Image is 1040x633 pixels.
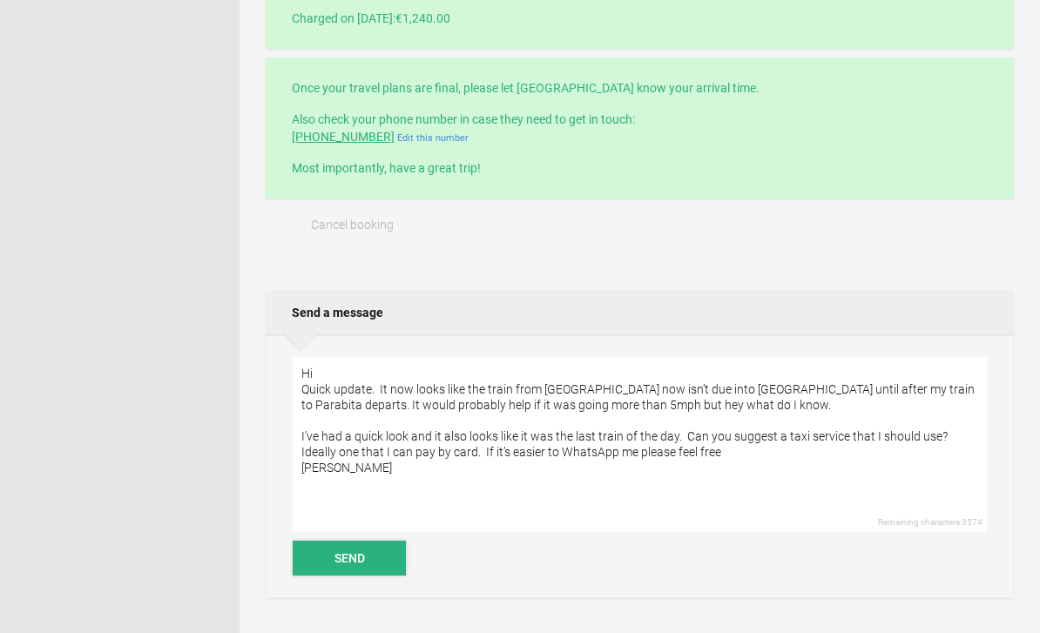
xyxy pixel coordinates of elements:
button: Cancel booking [266,207,439,242]
p: Also check your phone number in case they need to get in touch: [292,111,988,145]
flynt-currency: €1,240.00 [395,11,450,25]
button: Send [293,541,406,576]
a: [PHONE_NUMBER] [292,130,395,144]
span: Cancel booking [311,218,394,232]
p: Most importantly, have a great trip! [292,159,988,177]
h2: Send a message [266,291,1014,334]
p: Once your travel plans are final, please let [GEOGRAPHIC_DATA] know your arrival time. [292,79,988,97]
p: Charged on [DATE]: [292,10,988,27]
a: Edit this number [397,132,469,144]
